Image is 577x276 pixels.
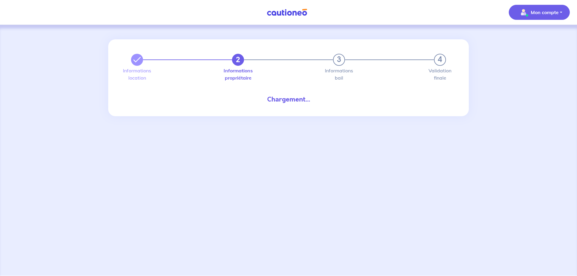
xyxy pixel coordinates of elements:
[232,68,244,80] label: Informations propriétaire
[531,9,559,16] p: Mon compte
[126,95,451,104] div: Chargement...
[333,68,345,80] label: Informations bail
[264,9,310,16] img: Cautioneo
[232,54,244,66] button: 2
[509,5,570,20] button: illu_account_valid_menu.svgMon compte
[434,68,446,80] label: Validation finale
[519,8,528,17] img: illu_account_valid_menu.svg
[131,68,143,80] label: Informations location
